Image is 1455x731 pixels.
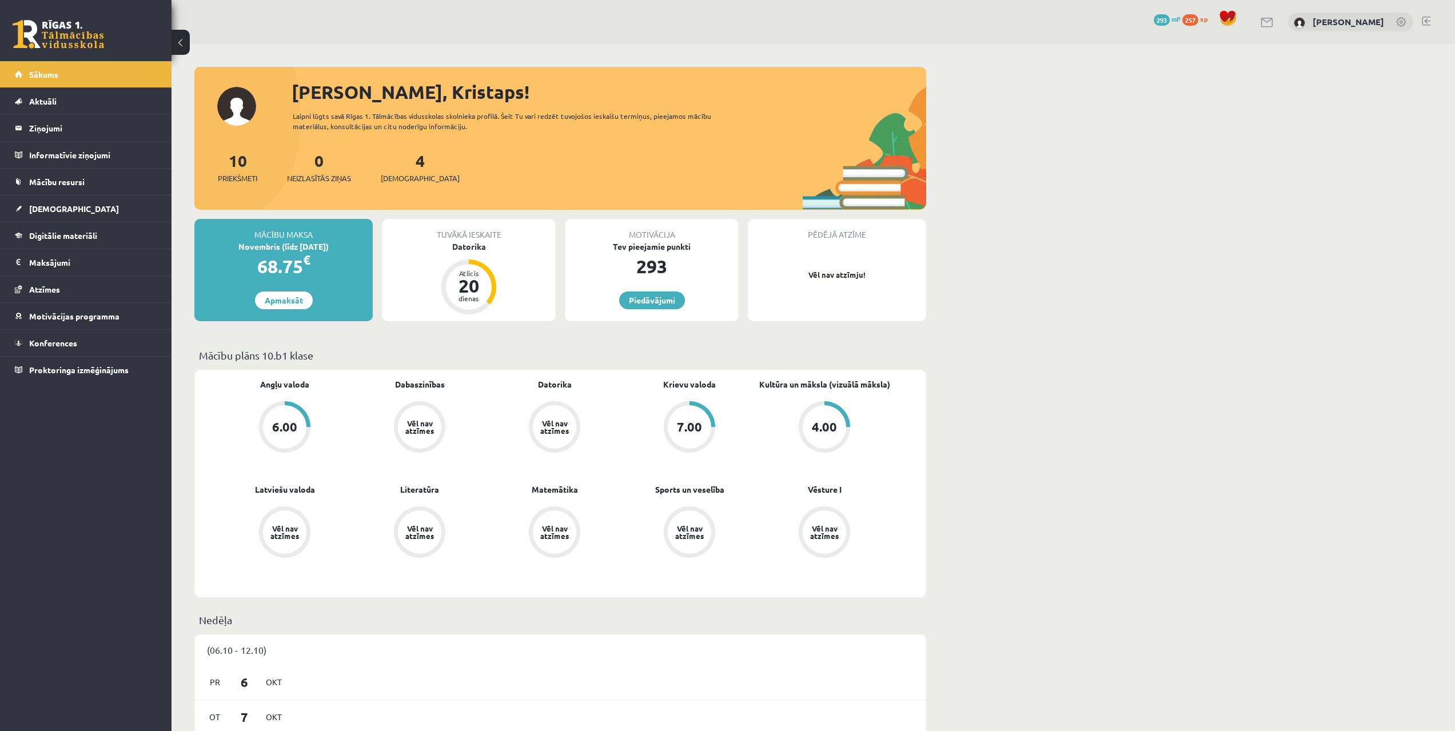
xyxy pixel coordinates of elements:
div: Vēl nav atzīmes [539,525,571,540]
span: [DEMOGRAPHIC_DATA] [381,173,460,184]
div: 293 [565,253,739,280]
span: Ot [203,708,227,726]
span: € [303,251,310,268]
span: Mācību resursi [29,177,85,187]
span: Neizlasītās ziņas [287,173,351,184]
a: Proktoringa izmēģinājums [15,357,157,383]
a: Atzīmes [15,276,157,302]
div: Datorika [382,241,556,253]
a: 10Priekšmeti [218,150,257,184]
span: Aktuāli [29,96,57,106]
a: Datorika [538,378,572,390]
div: Tuvākā ieskaite [382,219,556,241]
a: Apmaksāt [255,291,313,309]
span: Proktoringa izmēģinājums [29,365,129,375]
div: Novembris (līdz [DATE]) [194,241,373,253]
p: Mācību plāns 10.b1 klase [199,347,922,363]
a: Vēsture I [808,484,842,496]
span: Atzīmes [29,284,60,294]
a: Vēl nav atzīmes [487,401,622,455]
span: 6 [227,673,262,692]
a: [DEMOGRAPHIC_DATA] [15,195,157,222]
a: Maksājumi [15,249,157,275]
div: 4.00 [812,421,837,433]
a: Vēl nav atzīmes [217,506,352,560]
div: Vēl nav atzīmes [404,420,436,434]
div: Vēl nav atzīmes [539,420,571,434]
a: Vēl nav atzīmes [622,506,757,560]
a: Sākums [15,61,157,87]
div: Laipni lūgts savā Rīgas 1. Tālmācības vidusskolas skolnieka profilā. Šeit Tu vari redzēt tuvojošo... [293,111,732,131]
a: Vēl nav atzīmes [352,506,487,560]
a: Dabaszinības [395,378,445,390]
span: Motivācijas programma [29,311,119,321]
a: Mācību resursi [15,169,157,195]
a: Vēl nav atzīmes [352,401,487,455]
div: Mācību maksa [194,219,373,241]
a: Piedāvājumi [619,291,685,309]
div: Pēdējā atzīme [748,219,926,241]
a: 4.00 [757,401,892,455]
div: 7.00 [677,421,702,433]
a: Aktuāli [15,88,157,114]
a: Datorika Atlicis 20 dienas [382,241,556,316]
legend: Maksājumi [29,249,157,275]
span: mP [1171,14,1181,23]
span: 7 [227,708,262,726]
div: [PERSON_NAME], Kristaps! [292,78,926,106]
span: Konferences [29,338,77,348]
a: Digitālie materiāli [15,222,157,249]
legend: Informatīvie ziņojumi [29,142,157,168]
a: 257 xp [1182,14,1213,23]
a: Literatūra [400,484,439,496]
img: Kristaps Korotkevičs [1294,17,1305,29]
div: Vēl nav atzīmes [673,525,705,540]
div: 6.00 [272,421,297,433]
span: xp [1200,14,1207,23]
span: Priekšmeti [218,173,257,184]
a: Motivācijas programma [15,303,157,329]
div: dienas [452,295,486,302]
div: (06.10 - 12.10) [194,634,926,665]
a: Matemātika [532,484,578,496]
span: Pr [203,673,227,691]
div: Vēl nav atzīmes [808,525,840,540]
a: 0Neizlasītās ziņas [287,150,351,184]
span: Okt [262,673,286,691]
div: Vēl nav atzīmes [404,525,436,540]
div: Vēl nav atzīmes [269,525,301,540]
legend: Ziņojumi [29,115,157,141]
div: Atlicis [452,270,486,277]
div: 20 [452,277,486,295]
a: Latviešu valoda [255,484,315,496]
a: Vēl nav atzīmes [487,506,622,560]
a: Informatīvie ziņojumi [15,142,157,168]
p: Vēl nav atzīmju! [754,269,920,281]
span: [DEMOGRAPHIC_DATA] [29,203,119,214]
span: Sākums [29,69,58,79]
div: 68.75 [194,253,373,280]
a: [PERSON_NAME] [1313,16,1384,27]
span: Digitālie materiāli [29,230,97,241]
span: 293 [1154,14,1170,26]
a: Rīgas 1. Tālmācības vidusskola [13,20,104,49]
a: Angļu valoda [260,378,309,390]
p: Nedēļa [199,612,922,628]
a: 4[DEMOGRAPHIC_DATA] [381,150,460,184]
a: Krievu valoda [663,378,716,390]
div: Motivācija [565,219,739,241]
a: 6.00 [217,401,352,455]
span: 257 [1182,14,1198,26]
a: 293 mP [1154,14,1181,23]
a: Vēl nav atzīmes [757,506,892,560]
a: Ziņojumi [15,115,157,141]
a: Konferences [15,330,157,356]
div: Tev pieejamie punkti [565,241,739,253]
a: Kultūra un māksla (vizuālā māksla) [759,378,890,390]
span: Okt [262,708,286,726]
a: 7.00 [622,401,757,455]
a: Sports un veselība [655,484,724,496]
